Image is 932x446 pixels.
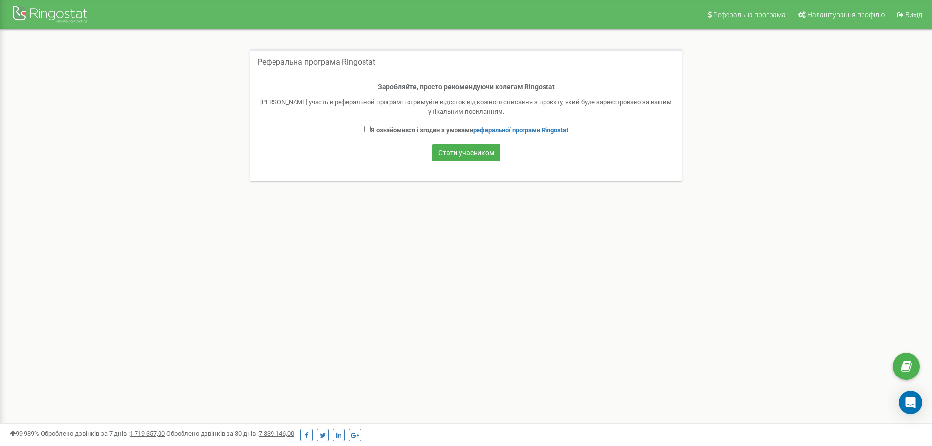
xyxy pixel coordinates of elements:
div: [PERSON_NAME] участь в реферальной програмі і отримуйте відсоток від кожного списання з проєкту, ... [260,98,672,116]
a: реферальної програми Ringostat [473,126,568,134]
u: 1 719 357,00 [130,430,165,437]
u: 7 339 146,00 [259,430,294,437]
button: Стати учасником [432,144,500,161]
input: Я ознайомився і згоден з умовамиреферальної програми Ringostat [364,126,371,132]
span: Вихід [905,11,922,19]
div: Open Intercom Messenger [899,391,922,414]
label: Я ознайомився і згоден з умовами [364,124,568,135]
span: Налаштування профілю [807,11,885,19]
span: 99,989% [10,430,39,437]
h5: Реферальна програма Ringostat [257,58,375,67]
span: Реферальна програма [713,11,786,19]
h4: Заробляйте, просто рекомендуючи колегам Ringostat [260,83,672,91]
span: Оброблено дзвінків за 30 днів : [166,430,294,437]
span: Оброблено дзвінків за 7 днів : [41,430,165,437]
